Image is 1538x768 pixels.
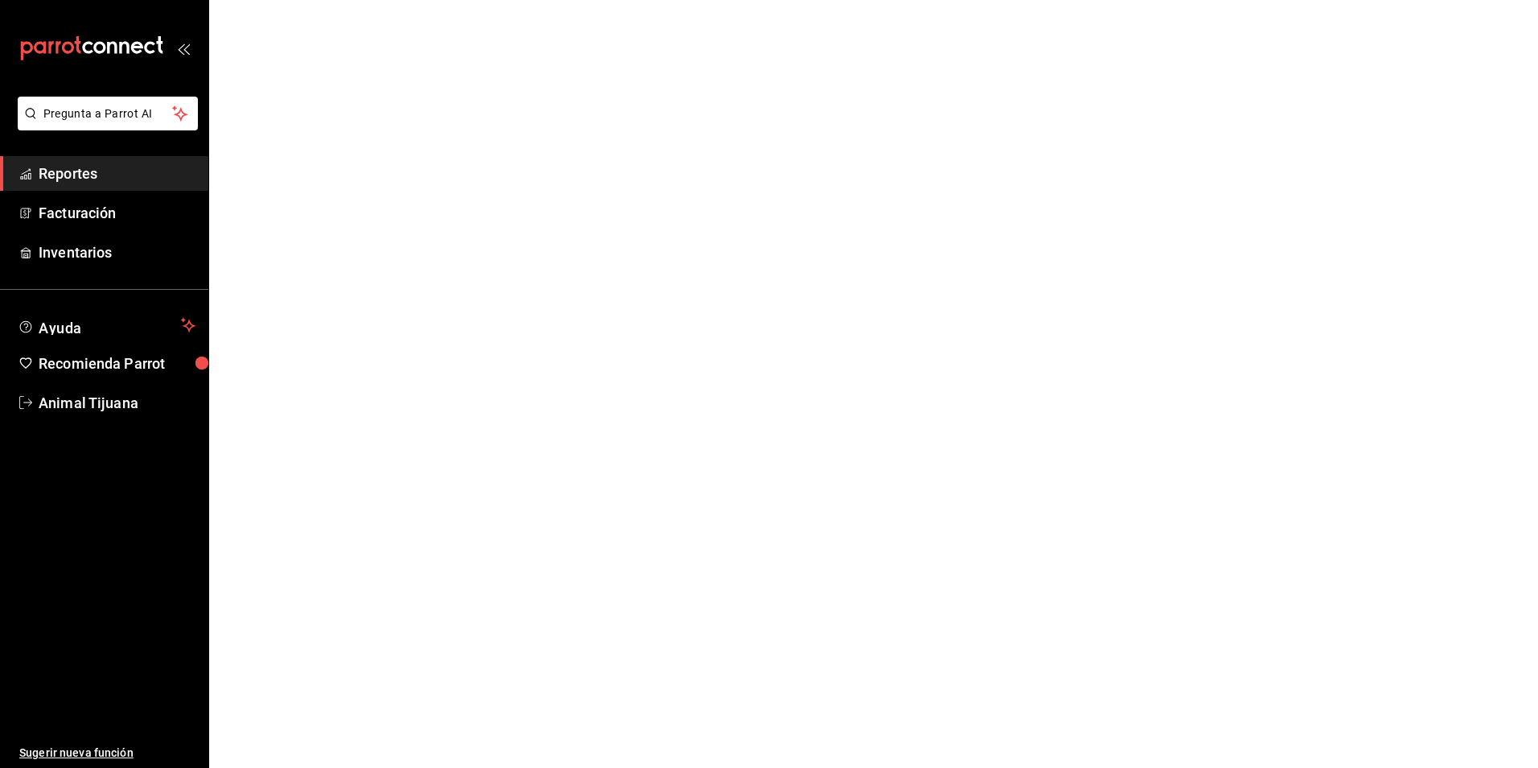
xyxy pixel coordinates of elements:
[39,163,195,184] span: Reportes
[19,745,195,762] span: Sugerir nueva función
[177,42,190,55] button: open_drawer_menu
[43,105,173,122] span: Pregunta a Parrot AI
[39,202,195,224] span: Facturación
[39,316,175,335] span: Ayuda
[11,117,198,134] a: Pregunta a Parrot AI
[39,353,195,374] span: Recomienda Parrot
[39,242,195,263] span: Inventarios
[18,97,198,130] button: Pregunta a Parrot AI
[39,392,195,414] span: Animal Tijuana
